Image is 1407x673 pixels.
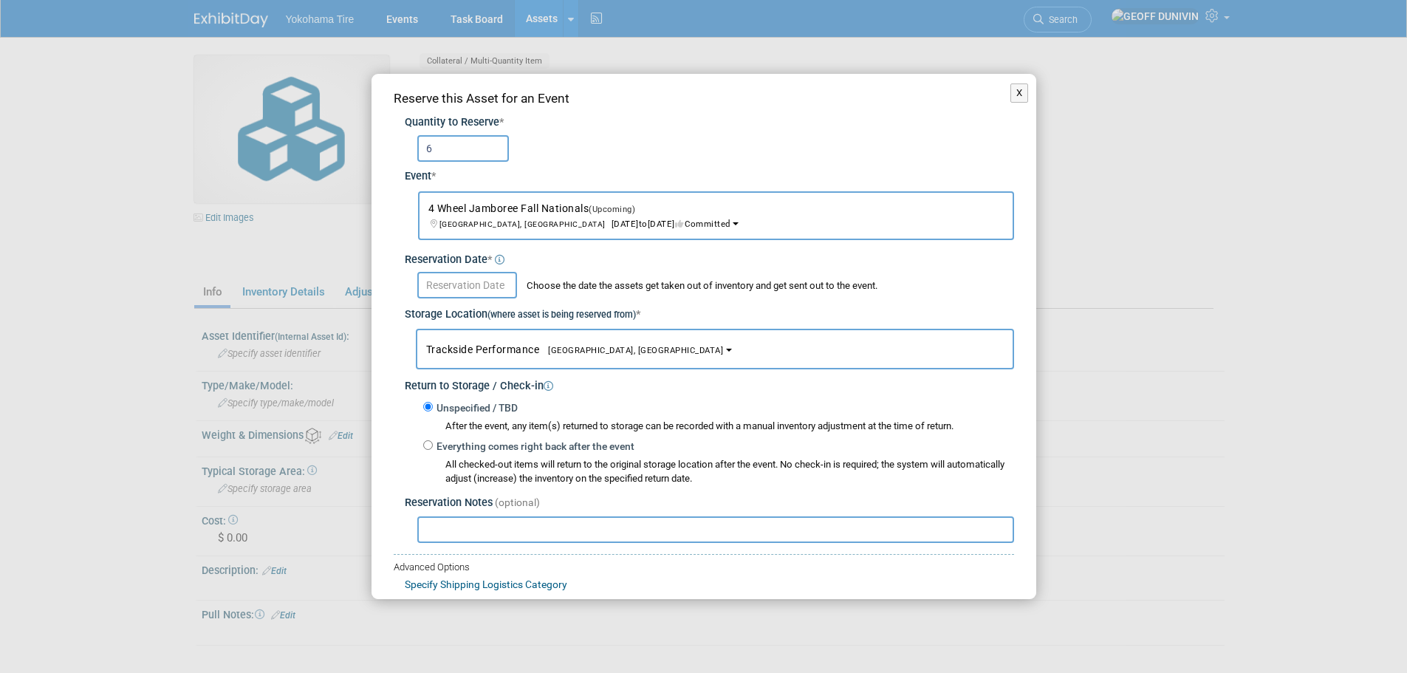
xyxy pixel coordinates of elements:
span: 4 Wheel Jamboree Fall Nationals [428,202,730,229]
span: (Upcoming) [589,205,635,214]
button: Trackside Performance[GEOGRAPHIC_DATA], [GEOGRAPHIC_DATA] [416,329,1014,369]
span: [GEOGRAPHIC_DATA], [GEOGRAPHIC_DATA] [439,219,612,229]
span: [DATE] [DATE] Committed [428,204,730,229]
span: Choose the date the assets get taken out of inventory and get sent out to the event. [519,280,877,291]
div: Storage Location [405,298,1014,323]
button: 4 Wheel Jamboree Fall Nationals(Upcoming) [GEOGRAPHIC_DATA], [GEOGRAPHIC_DATA][DATE]to[DATE]Commi... [418,191,1014,240]
span: (optional) [495,496,540,508]
span: Reservation Notes [405,496,493,509]
button: X [1010,83,1029,103]
span: Trackside Performance [426,344,724,355]
div: All checked-out items will return to the original storage location after the event. No check-in i... [445,458,1014,486]
div: Event [405,162,1014,185]
input: Reservation Date [417,272,517,298]
small: (where asset is being reserved from) [487,310,636,320]
div: After the event, any item(s) returned to storage can be recorded with a manual inventory adjustme... [423,416,1014,434]
div: Reservation Date [405,244,1014,268]
span: [GEOGRAPHIC_DATA], [GEOGRAPHIC_DATA] [539,346,723,355]
label: Everything comes right back after the event [433,440,634,454]
label: Unspecified / TBD [433,401,518,416]
a: Specify Shipping Logistics Category [405,578,567,590]
div: Advanced Options [394,561,1014,575]
div: Return to Storage / Check-in [405,369,1014,394]
span: Reserve this Asset for an Event [394,91,569,106]
div: Quantity to Reserve [405,115,1014,131]
span: to [639,219,648,229]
